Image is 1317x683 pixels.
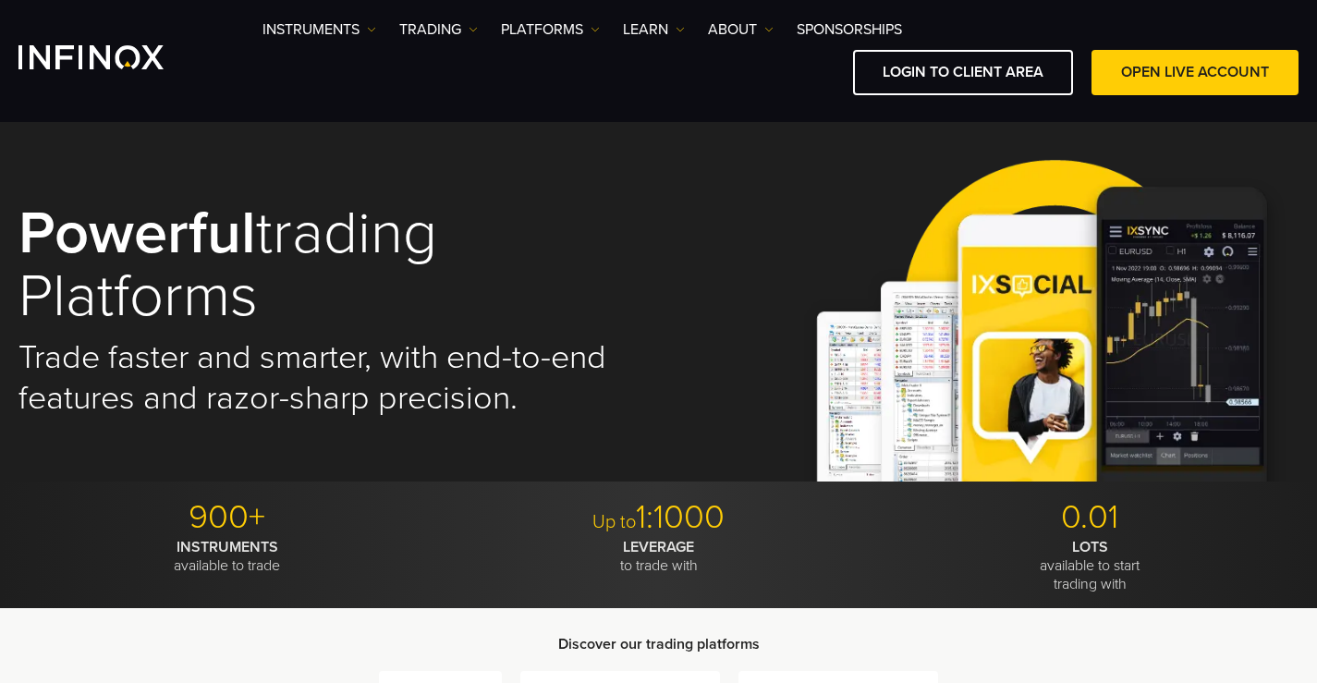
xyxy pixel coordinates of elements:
a: LOGIN TO CLIENT AREA [853,50,1073,95]
a: SPONSORSHIPS [797,18,902,41]
a: Instruments [262,18,376,41]
a: INFINOX Logo [18,45,207,69]
strong: LOTS [1072,538,1108,556]
p: to trade with [450,538,868,575]
a: TRADING [399,18,478,41]
p: 900+ [18,497,436,538]
a: Learn [623,18,685,41]
h1: trading platforms [18,202,633,329]
p: 1:1000 [450,497,868,538]
a: PLATFORMS [501,18,600,41]
a: ABOUT [708,18,774,41]
strong: INSTRUMENTS [177,538,278,556]
p: available to start trading with [881,538,1299,593]
p: available to trade [18,538,436,575]
strong: Powerful [18,197,256,270]
span: Up to [592,511,636,533]
p: 0.01 [881,497,1299,538]
strong: LEVERAGE [623,538,694,556]
h2: Trade faster and smarter, with end-to-end features and razor-sharp precision. [18,337,633,419]
a: OPEN LIVE ACCOUNT [1091,50,1299,95]
strong: Discover our trading platforms [558,635,760,653]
